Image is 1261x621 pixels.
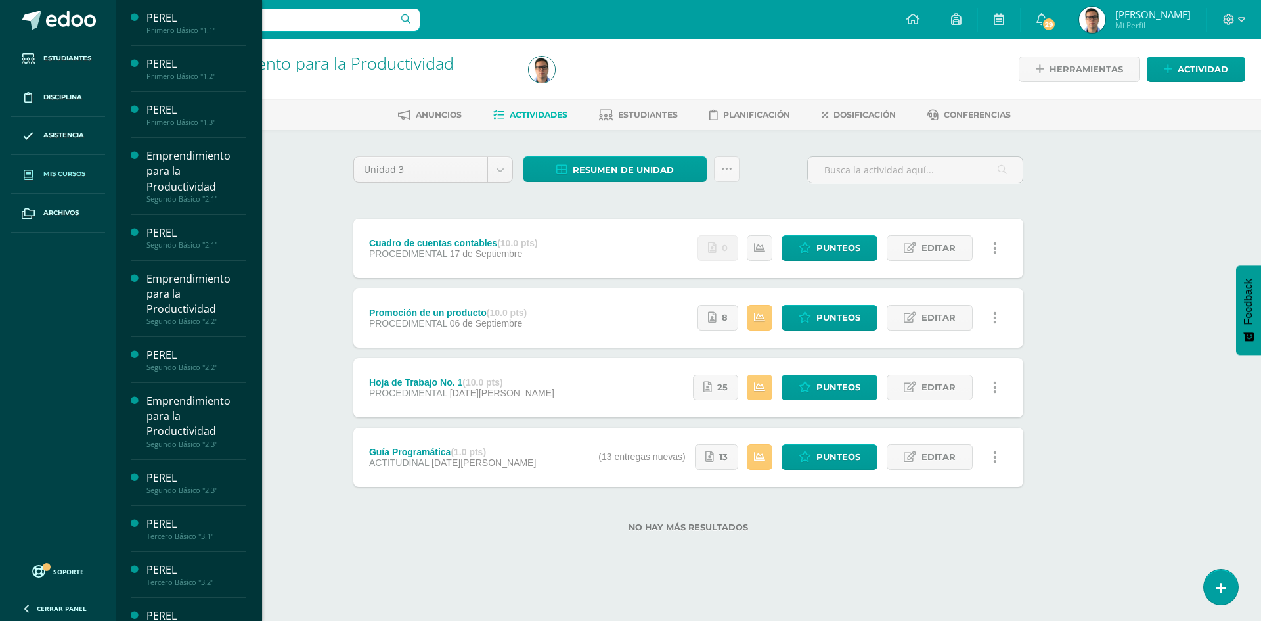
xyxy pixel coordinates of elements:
div: PEREL [146,348,246,363]
span: 13 [719,445,728,469]
span: Feedback [1243,279,1254,325]
div: Primero Básico "1.3" [146,118,246,127]
span: Disciplina [43,92,82,103]
div: Segundo Básico "2.1" [146,241,246,250]
a: PERELTercero Básico "3.1" [146,517,246,541]
span: 25 [717,375,728,400]
div: Tercero Básico "3.1" [146,532,246,541]
img: 4c9214d6dc3ad1af441a6e04af4808ea.png [529,57,555,83]
a: Resumen de unidad [523,156,707,182]
img: 4c9214d6dc3ad1af441a6e04af4808ea.png [1079,7,1105,33]
a: Asistencia [11,117,105,156]
span: Punteos [816,445,860,469]
a: Emprendimiento para la ProductividadSegundo Básico "2.1" [146,149,246,203]
a: Planificación [709,104,790,126]
span: Soporte [53,567,84,576]
span: Estudiantes [43,53,91,64]
div: Segundo Básico "2.1" [146,195,246,204]
span: Editar [921,306,956,330]
div: PEREL [146,225,246,241]
a: PERELSegundo Básico "2.2" [146,348,246,372]
a: PERELPrimero Básico "1.1" [146,11,246,35]
button: Feedback - Mostrar encuesta [1236,265,1261,355]
a: Punteos [782,305,877,331]
span: ACTITUDINAL [369,457,429,468]
a: PERELSegundo Básico "2.3" [146,471,246,495]
a: Anuncios [398,104,462,126]
span: PROCEDIMENTAL [369,248,447,259]
a: Disciplina [11,78,105,117]
span: Mi Perfil [1115,20,1191,31]
a: Conferencias [927,104,1011,126]
h1: Emprendimiento para la Productividad [166,54,513,72]
a: Archivos [11,194,105,233]
span: Mis cursos [43,169,85,179]
strong: (10.0 pts) [462,377,502,388]
span: Actividades [510,110,567,120]
span: Planificación [723,110,790,120]
div: Promoción de un producto [369,308,527,318]
a: Dosificación [822,104,896,126]
a: PERELSegundo Básico "2.1" [146,225,246,250]
div: Emprendimiento para la Productividad [146,394,246,439]
label: No hay más resultados [353,522,1023,532]
a: Emprendimiento para la Productividad [166,52,454,74]
div: Emprendimiento para la Productividad [146,271,246,317]
a: Punteos [782,444,877,470]
span: Cerrar panel [37,604,87,613]
div: Cuadro de cuentas contables [369,238,538,248]
span: PROCEDIMENTAL [369,388,447,398]
div: Emprendimiento para la Productividad [146,149,246,194]
a: Punteos [782,235,877,261]
a: Mis cursos [11,155,105,194]
div: Primero Básico "1.2" [146,72,246,81]
span: Anuncios [416,110,462,120]
div: PEREL [146,11,246,26]
span: Estudiantes [618,110,678,120]
span: 0 [722,236,728,260]
a: Punteos [782,375,877,400]
a: 13 [695,444,738,470]
span: Punteos [816,306,860,330]
a: PERELPrimero Básico "1.2" [146,57,246,81]
a: PERELPrimero Básico "1.3" [146,103,246,127]
div: Segundo Básico '2.2' [166,72,513,85]
span: Punteos [816,375,860,400]
a: Estudiantes [599,104,678,126]
a: 8 [697,305,738,331]
div: PEREL [146,471,246,486]
div: Segundo Básico "2.2" [146,317,246,326]
span: Punteos [816,236,860,260]
a: Soporte [16,562,100,580]
a: Estudiantes [11,39,105,78]
a: Emprendimiento para la ProductividadSegundo Básico "2.3" [146,394,246,448]
span: Editar [921,375,956,400]
a: 25 [693,375,738,400]
div: Segundo Básico "2.3" [146,440,246,449]
span: Asistencia [43,130,84,141]
span: Resumen de unidad [573,158,674,182]
a: Emprendimiento para la ProductividadSegundo Básico "2.2" [146,271,246,326]
span: [PERSON_NAME] [1115,8,1191,21]
input: Busca la actividad aquí... [808,157,1023,183]
span: Unidad 3 [364,157,477,182]
span: [DATE][PERSON_NAME] [450,388,554,398]
div: Primero Básico "1.1" [146,26,246,35]
div: Segundo Básico "2.3" [146,486,246,495]
div: Guía Programática [369,447,536,457]
a: Herramientas [1019,57,1140,82]
a: Unidad 3 [354,157,512,182]
span: Editar [921,236,956,260]
div: PEREL [146,57,246,72]
span: Dosificación [833,110,896,120]
strong: (10.0 pts) [497,238,537,248]
span: 8 [722,306,728,330]
a: PERELTercero Básico "3.2" [146,563,246,587]
span: Herramientas [1050,57,1123,81]
strong: (1.0 pts) [451,447,486,457]
div: Tercero Básico "3.2" [146,578,246,587]
span: Archivos [43,208,79,218]
div: PEREL [146,563,246,578]
input: Busca un usuario... [124,9,420,31]
span: Conferencias [944,110,1011,120]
